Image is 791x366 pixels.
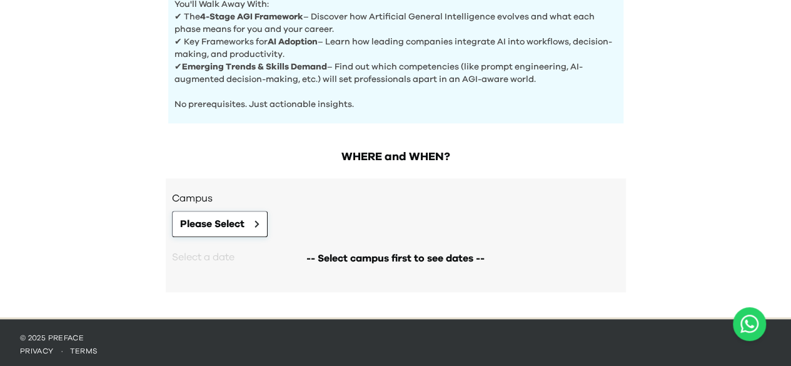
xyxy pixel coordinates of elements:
p: © 2025 Preface [20,333,771,343]
a: terms [70,347,98,355]
span: Please Select [180,216,244,231]
b: Emerging Trends & Skills Demand [182,63,327,71]
h2: WHERE and WHEN? [166,148,626,166]
p: No prerequisites. Just actionable insights. [174,86,617,111]
p: ✔ – Find out which competencies (like prompt engineering, AI-augmented decision-making, etc.) wil... [174,61,617,86]
b: 4-Stage AGI Framework [200,13,303,21]
a: privacy [20,347,54,355]
span: · [54,347,70,355]
button: Please Select [172,211,268,237]
p: ✔ The – Discover how Artificial General Intelligence evolves and what each phase means for you an... [174,11,617,36]
b: AI Adoption [268,38,318,46]
p: ✔ Key Frameworks for – Learn how leading companies integrate AI into workflows, decision-making, ... [174,36,617,61]
a: Chat with us on WhatsApp [733,307,766,341]
button: Open WhatsApp chat [733,307,766,341]
span: -- Select campus first to see dates -- [306,251,485,266]
h3: Campus [172,191,620,206]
